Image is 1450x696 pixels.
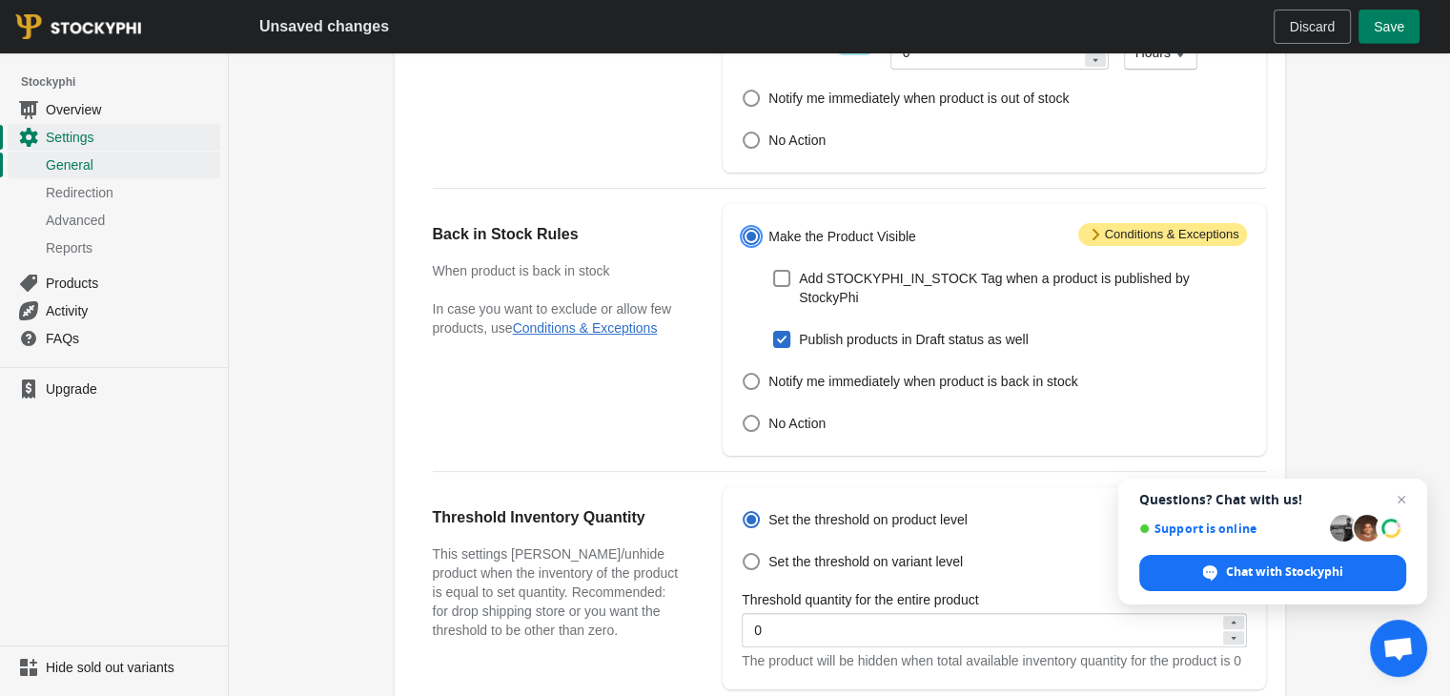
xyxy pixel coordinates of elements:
a: Reports [8,234,220,261]
a: Hide sold out variants [8,654,220,681]
span: Make the Product Visible [768,227,916,246]
span: Settings [46,128,216,147]
span: Notify me immediately when product is back in stock [768,372,1077,391]
span: Products [46,274,216,293]
span: Conditions & Exceptions [1078,223,1247,246]
div: The product will be hidden when total available inventory quantity for the product is 0 [742,651,1246,670]
a: Activity [8,297,220,324]
span: Activity [46,301,216,320]
span: Save [1374,19,1404,34]
span: Set the threshold on variant level [768,552,963,571]
a: Advanced [8,206,220,234]
a: Settings [8,123,220,151]
span: Redirection [46,183,216,202]
span: Chat with Stockyphi [1226,563,1343,581]
span: Advanced [46,211,216,230]
h3: This settings [PERSON_NAME]/unhide product when the inventory of the product is equal to set quan... [433,544,685,640]
a: Products [8,269,220,297]
span: Discard [1290,19,1335,34]
span: Chat with Stockyphi [1139,555,1406,591]
a: Redirection [8,178,220,206]
span: FAQs [46,329,216,348]
span: No Action [768,131,826,150]
span: Hide sold out variants [46,658,216,677]
span: General [46,155,216,174]
button: Discard [1274,10,1351,44]
a: Open chat [1370,620,1427,677]
span: No Action [768,414,826,433]
span: Upgrade [46,379,216,399]
label: Threshold quantity for the entire product [742,590,978,609]
span: Support is online [1139,522,1323,536]
h2: Unsaved changes [259,15,389,38]
button: Save [1358,10,1419,44]
a: Upgrade [8,376,220,402]
p: In case you want to exclude or allow few products, use [433,299,685,338]
span: Overview [46,100,216,119]
h2: Threshold Inventory Quantity [433,506,685,529]
span: Notify me immediately when product is out of stock [768,89,1069,108]
h2: Back in Stock Rules [433,223,685,246]
span: Questions? Chat with us! [1139,492,1406,507]
a: FAQs [8,324,220,352]
span: Stockyphi [21,72,228,92]
a: Overview [8,95,220,123]
span: Reports [46,238,216,257]
span: Add STOCKYPHI_IN_STOCK Tag when a product is published by StockyPhi [799,269,1246,307]
span: Set the threshold on product level [768,510,968,529]
a: General [8,151,220,178]
h3: When product is back in stock [433,261,685,280]
span: Publish products in Draft status as well [799,330,1028,349]
button: Conditions & Exceptions [513,320,658,336]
